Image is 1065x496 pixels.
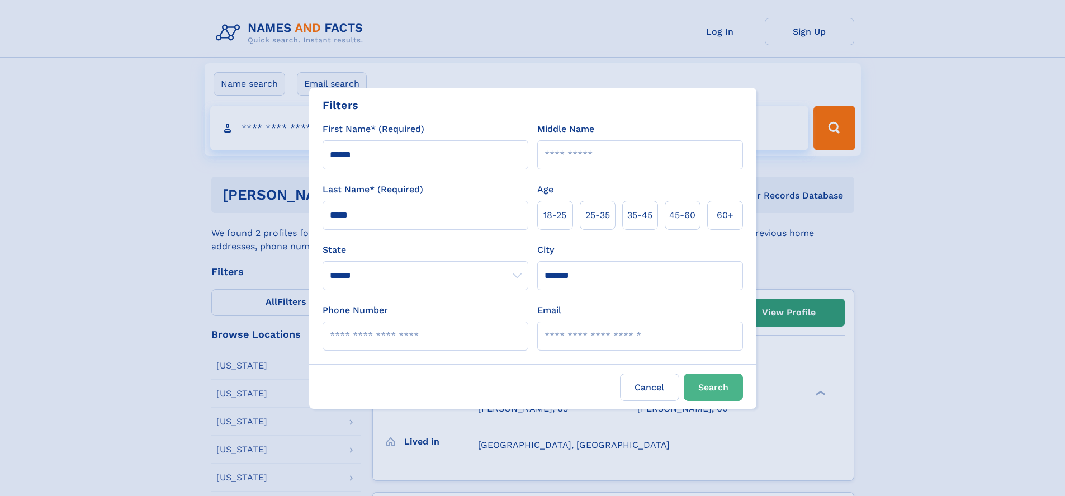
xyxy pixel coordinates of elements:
label: Phone Number [323,304,388,317]
label: City [537,243,554,257]
label: Middle Name [537,122,594,136]
label: Last Name* (Required) [323,183,423,196]
span: 25‑35 [585,209,610,222]
span: 45‑60 [669,209,695,222]
span: 18‑25 [543,209,566,222]
label: Cancel [620,374,679,401]
label: First Name* (Required) [323,122,424,136]
label: State [323,243,528,257]
button: Search [684,374,743,401]
span: 60+ [717,209,733,222]
div: Filters [323,97,358,114]
label: Age [537,183,553,196]
label: Email [537,304,561,317]
span: 35‑45 [627,209,652,222]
